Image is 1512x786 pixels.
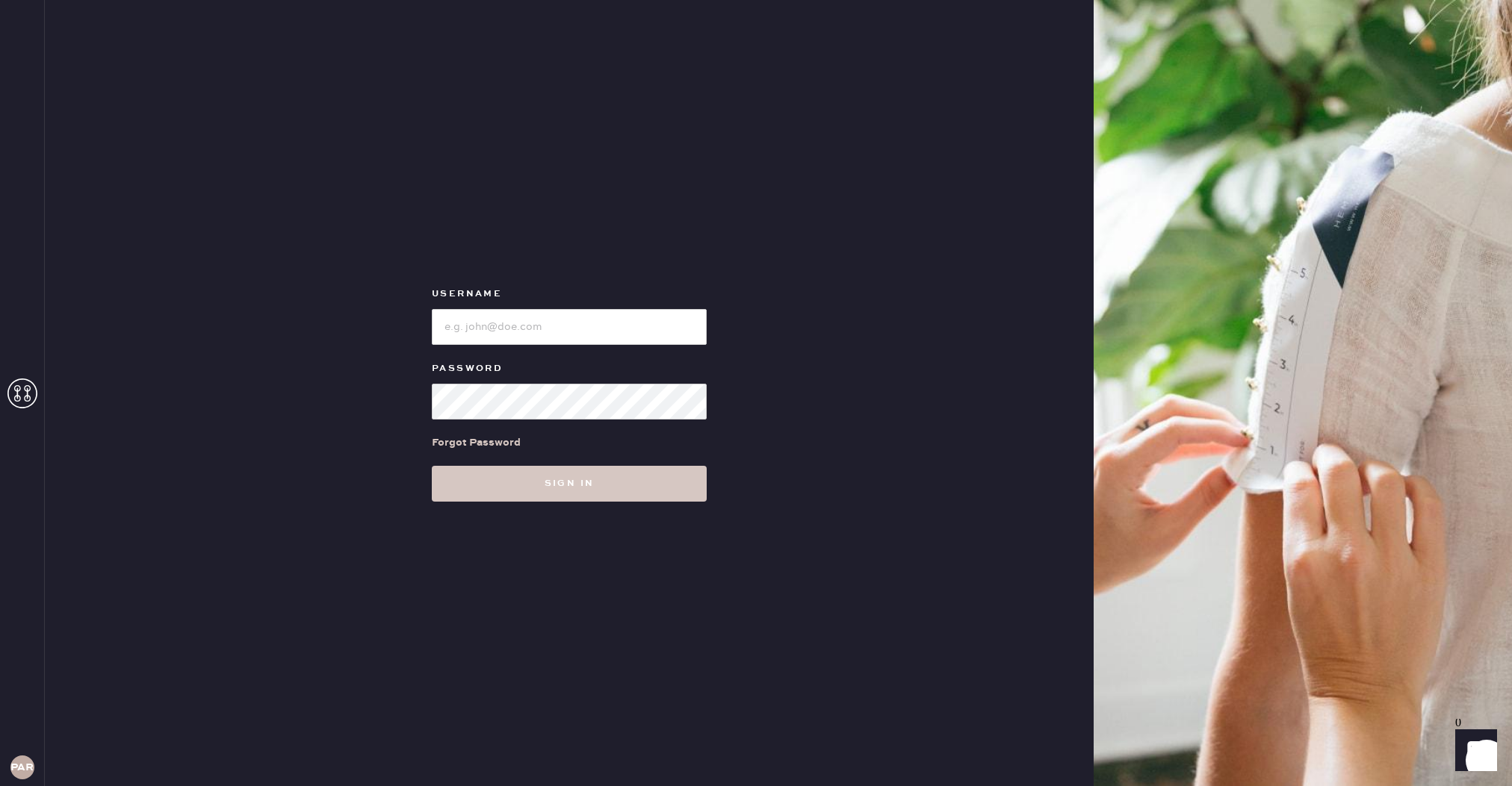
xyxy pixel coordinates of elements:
[432,309,707,345] input: e.g. john@doe.com
[432,466,707,502] button: Sign in
[432,434,521,451] div: Forgot Password
[432,360,707,378] label: Password
[1441,719,1505,783] iframe: Front Chat
[10,762,34,773] h3: PAR
[432,285,707,303] label: Username
[432,419,521,466] a: Forgot Password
